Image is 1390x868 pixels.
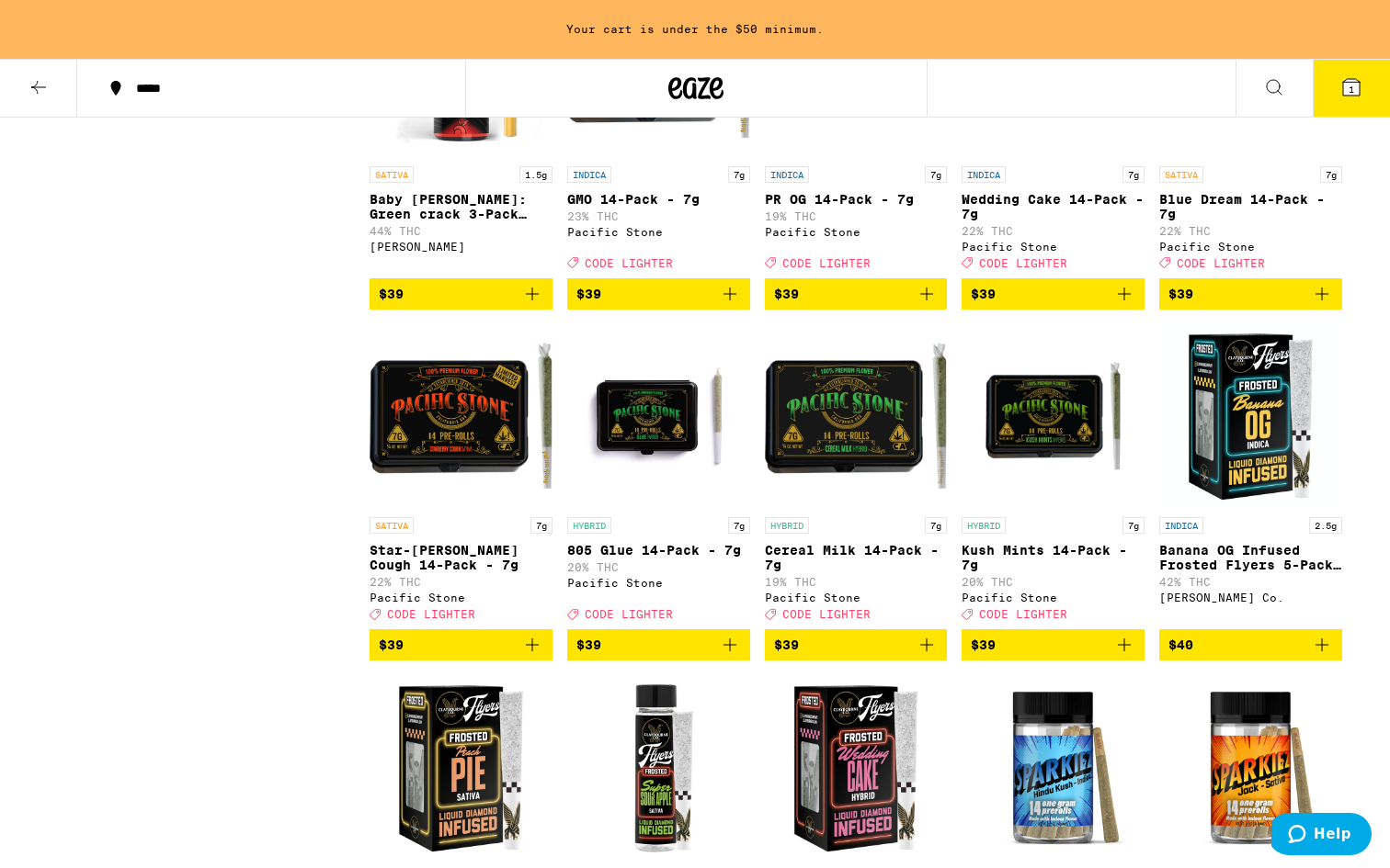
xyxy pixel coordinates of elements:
span: $39 [774,637,799,652]
div: Pacific Stone [567,577,750,589]
img: Claybourne Co. - Peach Pie Infused Frosted Flyers 5-Pack - 2.5g [370,675,553,859]
iframe: Opens a widget where you can find more information [1271,813,1372,859]
span: $39 [1168,287,1193,301]
button: Add to bag [1159,278,1342,310]
p: SATIVA [370,166,414,183]
a: Open page for Cereal Milk 14-Pack - 7g from Pacific Stone [765,324,948,629]
p: Wedding Cake 14-Pack - 7g [962,192,1145,221]
p: 7g [925,166,947,183]
p: 22% THC [1159,225,1342,237]
img: Sparkiez - Hindu Kush 14-Pack - 14g [962,675,1145,859]
span: $39 [774,287,799,301]
div: [PERSON_NAME] [370,241,553,253]
span: $39 [379,637,404,652]
p: HYBRID [962,517,1006,534]
p: 7g [728,517,750,534]
p: 22% THC [962,225,1145,237]
p: 7g [1122,517,1145,534]
span: $39 [576,287,601,301]
div: Pacific Stone [1159,241,1342,253]
span: $40 [1168,637,1193,652]
p: INDICA [765,166,809,183]
span: 1 [1349,84,1354,95]
img: Claybourne Co. - Super Sour Apple Infused Frosted Flyer 5-Pack - 2.5g [567,675,750,859]
span: CODE LIGHTER [979,257,1067,269]
p: 7g [1122,166,1145,183]
p: 42% THC [1159,576,1342,588]
div: Pacific Stone [765,226,948,238]
img: Pacific Stone - 805 Glue 14-Pack - 7g [567,324,750,508]
span: CODE LIGHTER [979,608,1067,620]
button: Add to bag [962,629,1145,660]
p: 7g [1320,166,1342,183]
button: Add to bag [765,629,948,660]
div: Pacific Stone [567,226,750,238]
p: 7g [925,517,947,534]
p: Star-[PERSON_NAME] Cough 14-Pack - 7g [370,543,553,572]
p: Cereal Milk 14-Pack - 7g [765,543,948,572]
p: 23% THC [567,210,750,222]
p: 19% THC [765,576,948,588]
p: INDICA [1159,517,1203,534]
a: Open page for Banana OG Infused Frosted Flyers 5-Pack - 2.5g from Claybourne Co. [1159,324,1342,629]
div: Pacific Stone [765,592,948,603]
span: CODE LIGHTER [782,608,871,620]
p: HYBRID [765,517,809,534]
img: Pacific Stone - Cereal Milk 14-Pack - 7g [765,324,948,508]
p: Banana OG Infused Frosted Flyers 5-Pack - 2.5g [1159,543,1342,572]
p: 805 Glue 14-Pack - 7g [567,543,750,558]
p: HYBRID [567,517,611,534]
span: CODE LIGHTER [585,608,673,620]
p: Kush Mints 14-Pack - 7g [962,543,1145,572]
button: Add to bag [765,278,948,310]
button: Add to bag [567,629,750,660]
div: Pacific Stone [962,241,1145,253]
p: 20% THC [567,561,750,573]
div: [PERSON_NAME] Co. [1159,592,1342,603]
p: Blue Dream 14-Pack - 7g [1159,192,1342,221]
p: 44% THC [370,225,553,237]
span: $39 [379,287,404,301]
span: CODE LIGHTER [782,257,871,269]
img: Claybourne Co. - Wedding Cake Infused Frosted Flyers 5-Pack - 2.5g [765,675,948,859]
p: 19% THC [765,210,948,222]
p: 1.5g [519,166,553,183]
button: Add to bag [1159,629,1342,660]
p: SATIVA [1159,166,1203,183]
span: $39 [576,637,601,652]
p: 7g [530,517,553,534]
a: Open page for Kush Mints 14-Pack - 7g from Pacific Stone [962,324,1145,629]
p: INDICA [962,166,1006,183]
p: 22% THC [370,576,553,588]
p: SATIVA [370,517,414,534]
p: Baby [PERSON_NAME]: Green crack 3-Pack Infused - 1.5g [370,192,553,221]
span: CODE LIGHTER [585,257,673,269]
img: Claybourne Co. - Banana OG Infused Frosted Flyers 5-Pack - 2.5g [1159,324,1342,508]
div: Pacific Stone [962,592,1145,603]
a: Open page for 805 Glue 14-Pack - 7g from Pacific Stone [567,324,750,629]
a: Open page for Star-berry Cough 14-Pack - 7g from Pacific Stone [370,324,553,629]
p: 20% THC [962,576,1145,588]
img: Pacific Stone - Kush Mints 14-Pack - 7g [962,324,1145,508]
button: Add to bag [370,278,553,310]
p: GMO 14-Pack - 7g [567,192,750,207]
p: PR OG 14-Pack - 7g [765,192,948,207]
button: Add to bag [370,629,553,660]
button: 1 [1313,60,1390,117]
span: $39 [971,287,996,301]
span: $39 [971,637,996,652]
button: Add to bag [962,278,1145,310]
div: Pacific Stone [370,592,553,603]
p: 7g [728,166,750,183]
span: CODE LIGHTER [1177,257,1265,269]
button: Add to bag [567,278,750,310]
p: 2.5g [1309,517,1342,534]
span: CODE LIGHTER [387,608,475,620]
img: Pacific Stone - Star-berry Cough 14-Pack - 7g [370,324,553,508]
p: INDICA [567,166,611,183]
img: Sparkiez - Jack 14-Pack - 14g [1159,675,1342,859]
